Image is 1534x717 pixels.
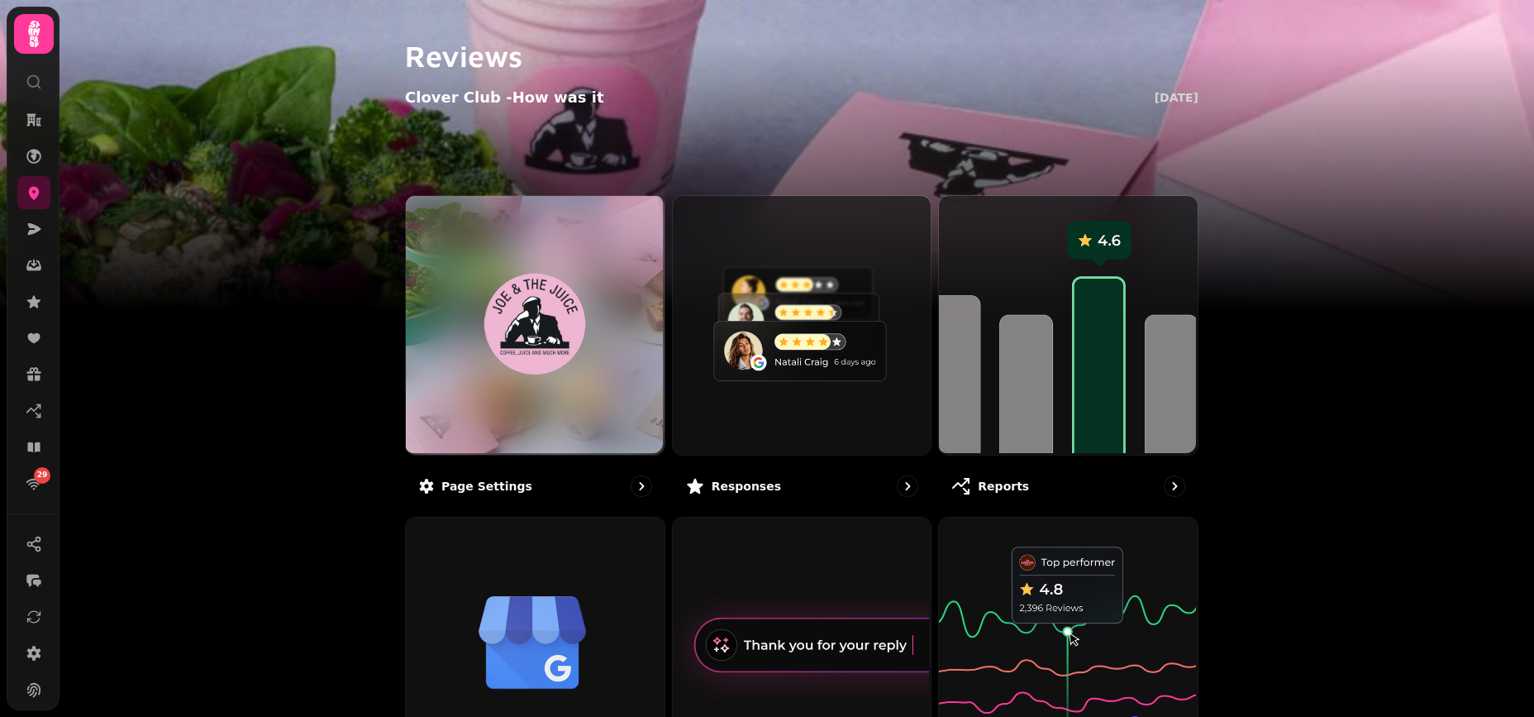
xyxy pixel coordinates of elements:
[441,478,532,495] p: Page settings
[937,194,1196,453] img: Reports
[37,470,48,481] span: 29
[671,194,930,453] img: Responses
[938,195,1198,510] a: ReportsReports
[405,86,604,109] p: Clover Club - How was it
[712,478,781,495] p: Responses
[672,195,932,510] a: ResponsesResponses
[978,478,1029,495] p: Reports
[17,467,50,500] a: 29
[1166,478,1183,495] svg: go to
[405,195,665,510] a: Page settingsHow was itPage settings
[899,478,916,495] svg: go to
[1155,89,1198,106] p: [DATE]
[438,272,631,378] img: How was it
[633,478,650,495] svg: go to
